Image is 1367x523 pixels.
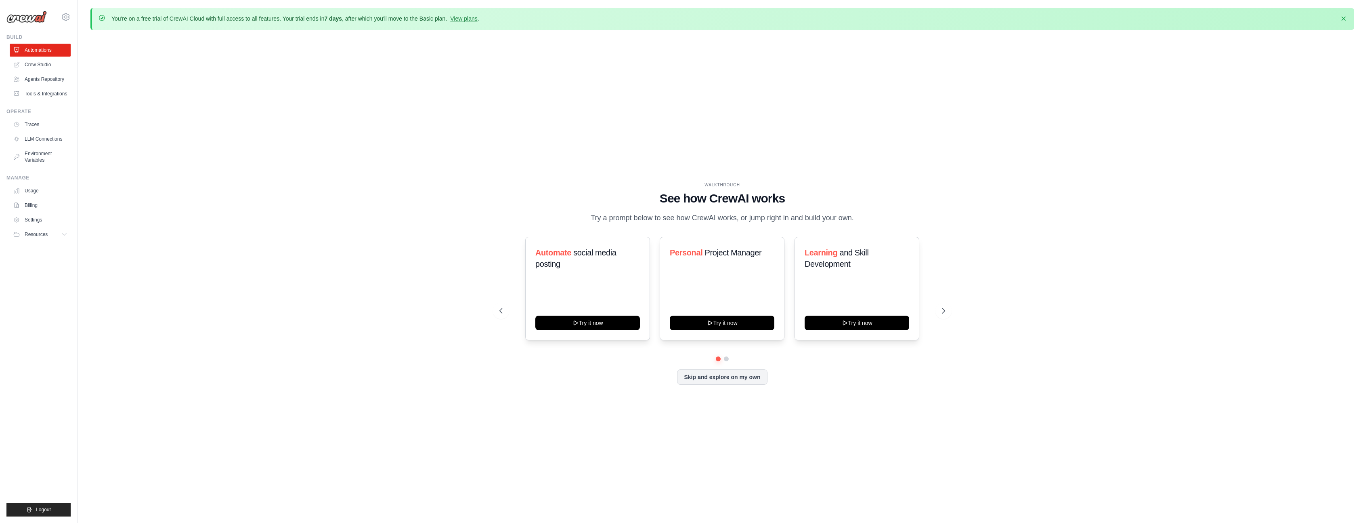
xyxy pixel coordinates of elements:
button: Resources [10,228,71,241]
span: Personal [670,248,702,257]
p: You're on a free trial of CrewAI Cloud with full access to all features. Your trial ends in , aft... [111,15,479,23]
button: Try it now [670,316,774,330]
p: Try a prompt below to see how CrewAI works, or jump right in and build your own. [587,212,858,224]
strong: 7 days [324,15,342,22]
div: Build [6,34,71,40]
a: View plans [450,15,477,22]
a: Tools & Integrations [10,87,71,100]
span: Learning [805,248,837,257]
span: Logout [36,506,51,513]
span: Resources [25,231,48,238]
span: Project Manager [705,248,762,257]
a: Crew Studio [10,58,71,71]
a: Billing [10,199,71,212]
div: Manage [6,175,71,181]
button: Skip and explore on my own [677,369,767,385]
div: WALKTHROUGH [499,182,945,188]
span: Automate [535,248,571,257]
button: Try it now [805,316,909,330]
span: and Skill Development [805,248,868,268]
a: Settings [10,213,71,226]
a: Environment Variables [10,147,71,167]
a: Agents Repository [10,73,71,86]
button: Logout [6,503,71,517]
div: Operate [6,108,71,115]
h1: See how CrewAI works [499,191,945,206]
a: Traces [10,118,71,131]
img: Logo [6,11,47,23]
span: social media posting [535,248,616,268]
a: LLM Connections [10,133,71,146]
button: Try it now [535,316,640,330]
a: Usage [10,184,71,197]
a: Automations [10,44,71,57]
